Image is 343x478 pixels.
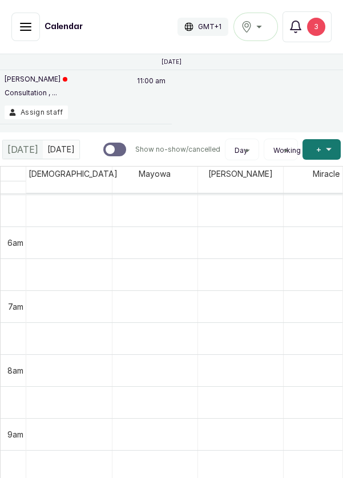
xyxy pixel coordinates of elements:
[283,11,332,42] button: 3
[5,88,67,98] p: Consultation , ...
[230,146,254,155] button: Day
[310,167,342,181] span: Miracle
[206,167,275,181] span: [PERSON_NAME]
[316,144,321,155] span: +
[5,75,67,84] p: [PERSON_NAME]
[7,143,38,156] span: [DATE]
[269,146,293,155] button: Working
[162,58,181,65] p: [DATE]
[302,139,341,160] button: +
[5,364,26,376] div: 8am
[273,146,301,155] span: Working
[45,21,83,33] h1: Calendar
[6,301,26,313] div: 7am
[307,18,325,36] div: 3
[135,145,220,154] p: Show no-show/cancelled
[3,140,43,159] div: [DATE]
[5,106,68,119] button: Assign staff
[5,237,26,249] div: 6am
[5,428,26,440] div: 9am
[198,22,221,31] p: GMT+1
[26,167,120,181] span: [DEMOGRAPHIC_DATA]
[135,75,167,106] p: 11:00 am
[235,146,248,155] span: Day
[136,167,173,181] span: Mayowa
